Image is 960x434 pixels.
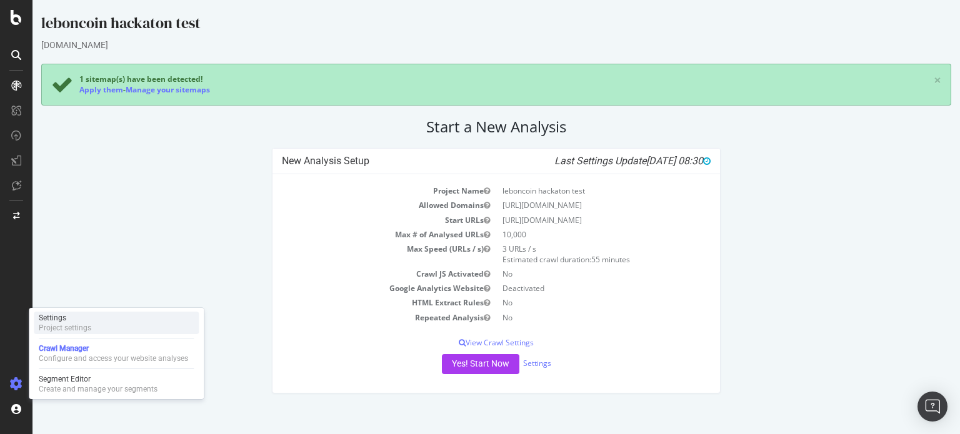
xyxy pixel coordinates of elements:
[559,254,597,265] span: 55 minutes
[917,392,947,422] div: Open Intercom Messenger
[9,118,919,136] h2: Start a New Analysis
[249,267,464,281] td: Crawl JS Activated
[39,384,157,394] div: Create and manage your segments
[9,12,919,39] div: leboncoin hackaton test
[47,74,170,84] span: 1 sitemap(s) have been detected!
[249,281,464,295] td: Google Analytics Website
[249,295,464,310] td: HTML Extract Rules
[47,84,91,95] a: Apply them
[47,84,177,95] div: -
[464,184,678,198] td: leboncoin hackaton test
[34,373,199,395] a: Segment EditorCreate and manage your segments
[464,281,678,295] td: Deactivated
[464,198,678,212] td: [URL][DOMAIN_NAME]
[464,295,678,310] td: No
[522,155,678,167] i: Last Settings Update
[39,353,188,363] div: Configure and access your website analyses
[39,313,91,323] div: Settings
[39,343,188,353] div: Crawl Manager
[39,374,157,384] div: Segment Editor
[464,227,678,242] td: 10,000
[34,342,199,365] a: Crawl ManagerConfigure and access your website analyses
[464,310,678,325] td: No
[93,84,177,95] a: Manage your sitemaps
[249,184,464,198] td: Project Name
[249,198,464,212] td: Allowed Domains
[249,155,678,167] h4: New Analysis Setup
[464,267,678,281] td: No
[39,323,91,333] div: Project settings
[249,310,464,325] td: Repeated Analysis
[9,39,919,51] div: [DOMAIN_NAME]
[901,74,909,87] a: ×
[464,242,678,267] td: 3 URLs / s Estimated crawl duration:
[409,354,487,374] button: Yes! Start Now
[614,155,678,167] span: [DATE] 08:30
[34,312,199,334] a: SettingsProject settings
[249,227,464,242] td: Max # of Analysed URLs
[249,337,678,348] p: View Crawl Settings
[464,213,678,227] td: [URL][DOMAIN_NAME]
[249,242,464,267] td: Max Speed (URLs / s)
[491,358,519,368] a: Settings
[249,213,464,227] td: Start URLs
